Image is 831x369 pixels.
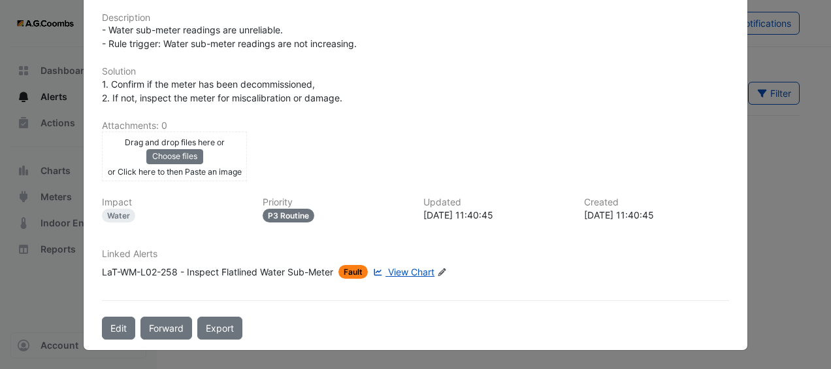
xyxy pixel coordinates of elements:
div: P3 Routine [263,209,314,222]
div: [DATE] 11:40:45 [584,208,729,222]
span: Fault [338,265,368,279]
h6: Description [102,12,729,24]
div: [DATE] 11:40:45 [423,208,568,222]
h6: Linked Alerts [102,249,729,260]
h6: Solution [102,66,729,77]
h6: Created [584,197,729,208]
small: or Click here to then Paste an image [108,167,242,177]
a: View Chart [370,265,434,279]
span: View Chart [388,266,434,277]
div: Water [102,209,135,222]
h6: Updated [423,197,568,208]
div: LaT-WM-L02-258 - Inspect Flatlined Water Sub-Meter [102,265,333,279]
span: - Water sub-meter readings are unreliable. - Rule trigger: Water sub-meter readings are not incre... [102,24,357,49]
a: Export [197,317,242,340]
small: Drag and drop files here or [125,137,225,147]
h6: Impact [102,197,247,208]
button: Choose files [146,149,203,164]
button: Forward [140,317,192,340]
fa-icon: Edit Linked Alerts [437,268,447,277]
span: 1. Confirm if the meter has been decommissioned, 2. If not, inspect the meter for miscalibration ... [102,79,342,103]
button: Edit [102,317,135,340]
h6: Attachments: 0 [102,120,729,132]
h6: Priority [263,197,408,208]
